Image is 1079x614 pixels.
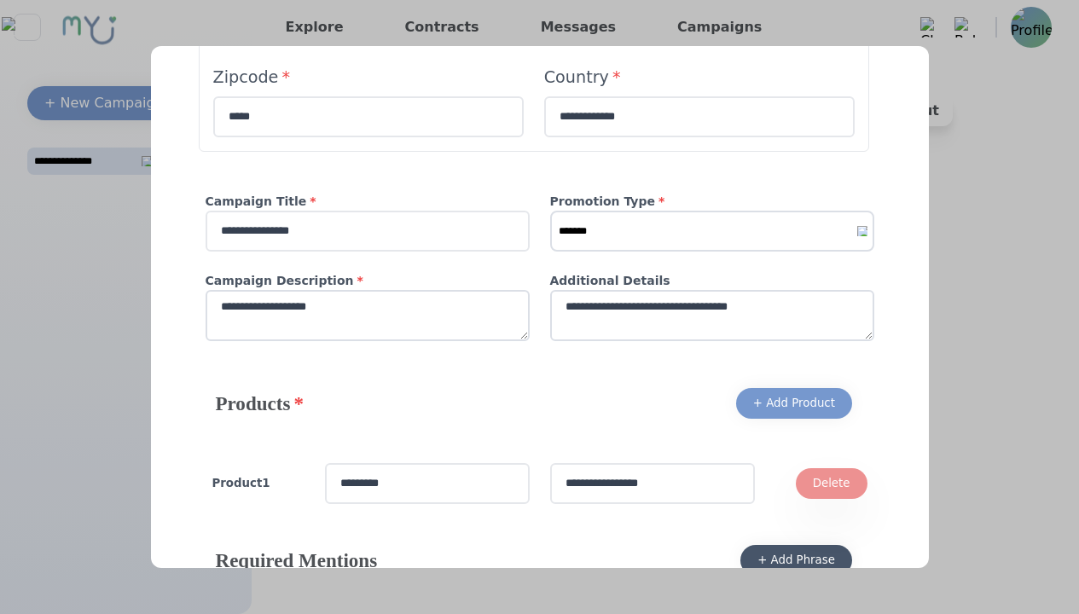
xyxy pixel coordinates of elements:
button: + Add Phrase [740,545,852,576]
h4: Zipcode [213,66,524,90]
button: Delete [796,468,867,499]
h4: Campaign Description [206,272,530,290]
div: + Add Phrase [757,552,835,569]
h4: Product 1 [212,475,305,492]
h4: Country [544,66,855,90]
h4: Products [216,390,304,417]
h4: Required Mentions [216,547,378,574]
h4: Additional Details [550,272,874,290]
h4: Campaign Title [206,193,530,211]
h4: Promotion Type [550,193,874,211]
button: + Add Product [736,388,852,419]
div: Delete [813,475,850,492]
div: + Add Product [753,395,835,412]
